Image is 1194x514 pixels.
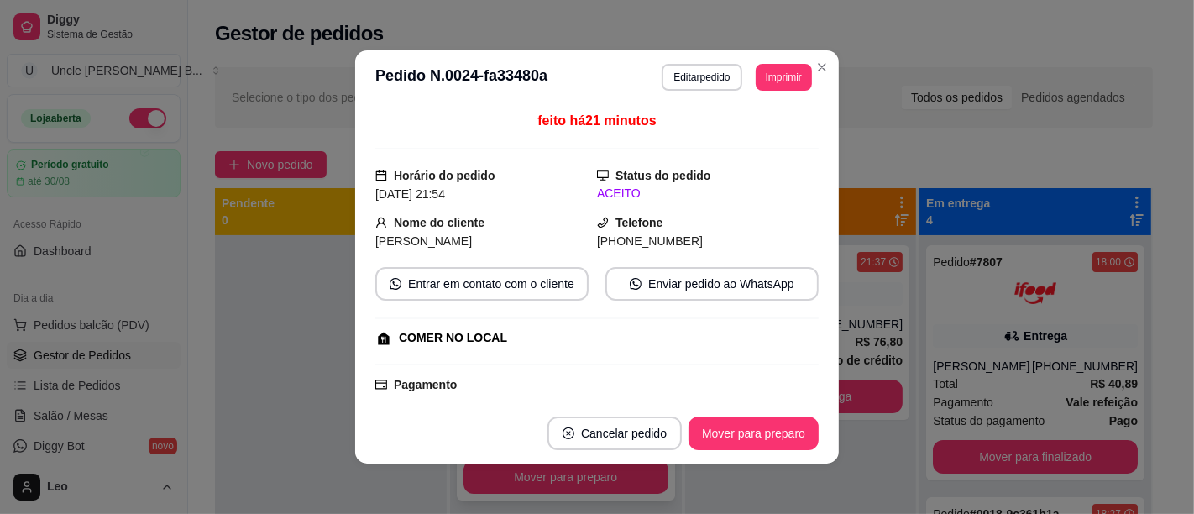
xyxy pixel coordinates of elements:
[375,170,387,181] span: calendar
[689,417,819,450] button: Mover para preparo
[547,417,682,450] button: close-circleCancelar pedido
[809,54,835,81] button: Close
[605,267,819,301] button: whats-appEnviar pedido ao WhatsApp
[375,234,472,248] span: [PERSON_NAME]
[375,64,547,91] h3: Pedido N. 0024-fa33480a
[375,217,387,228] span: user
[399,329,507,347] div: COMER NO LOCAL
[662,64,741,91] button: Editarpedido
[756,64,812,91] button: Imprimir
[394,378,457,391] strong: Pagamento
[630,278,642,290] span: whats-app
[615,216,663,229] strong: Telefone
[597,170,609,181] span: desktop
[394,216,484,229] strong: Nome do cliente
[390,278,401,290] span: whats-app
[563,427,574,439] span: close-circle
[597,217,609,228] span: phone
[375,267,589,301] button: whats-appEntrar em contato com o cliente
[597,185,819,202] div: ACEITO
[375,187,445,201] span: [DATE] 21:54
[537,113,656,128] span: feito há 21 minutos
[375,379,387,391] span: credit-card
[615,169,711,182] strong: Status do pedido
[597,234,703,248] span: [PHONE_NUMBER]
[394,169,495,182] strong: Horário do pedido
